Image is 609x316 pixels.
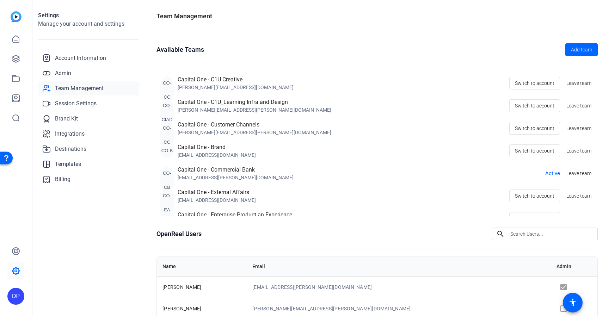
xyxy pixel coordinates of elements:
[160,76,174,104] div: CO-CC
[55,175,70,184] span: Billing
[178,98,331,106] div: Capital One - C1U_Learning Infra and Design
[156,229,202,239] h1: OpenReel Users
[55,84,104,93] span: Team Management
[571,46,592,54] span: Add team
[55,160,81,168] span: Templates
[157,256,247,276] th: Name
[38,142,139,156] a: Destinations
[7,288,24,305] div: DP
[247,256,551,276] th: Email
[564,212,594,225] button: Leave team
[160,211,174,240] div: CO-EPAE
[160,99,174,127] div: CO-CIAD
[515,189,554,203] span: Switch to account
[178,174,294,181] div: [EMAIL_ADDRESS][PERSON_NAME][DOMAIN_NAME]
[160,166,174,194] div: CO-CB
[509,212,560,225] button: Switch to account
[162,284,201,290] span: [PERSON_NAME]
[564,167,594,180] button: Leave team
[38,20,139,28] h2: Manage your account and settings
[247,276,551,298] td: [EMAIL_ADDRESS][PERSON_NAME][DOMAIN_NAME]
[564,122,594,135] button: Leave team
[156,11,212,21] h1: Team Management
[564,77,594,89] button: Leave team
[38,112,139,126] a: Brand Kit
[38,81,139,95] a: Team Management
[509,144,560,157] button: Switch to account
[162,306,201,311] span: [PERSON_NAME]
[178,129,331,136] div: [PERSON_NAME][EMAIL_ADDRESS][PERSON_NAME][DOMAIN_NAME]
[55,69,71,78] span: Admin
[178,188,256,197] div: Capital One - External Affairs
[566,170,591,177] span: Leave team
[178,197,256,204] div: [EMAIL_ADDRESS][DOMAIN_NAME]
[564,144,594,157] button: Leave team
[509,122,560,135] button: Switch to account
[55,130,85,138] span: Integrations
[568,298,577,307] mat-icon: accessibility
[566,125,591,132] span: Leave team
[566,147,591,155] span: Leave team
[160,121,174,149] div: CO-CC
[178,211,292,219] div: Capital One - Enterprise Product an Experience
[492,230,509,238] mat-icon: search
[178,120,331,129] div: Capital One - Customer Channels
[178,143,256,151] div: Capital One - Brand
[566,215,591,222] span: Leave team
[55,145,86,153] span: Destinations
[38,97,139,111] a: Session Settings
[178,166,294,174] div: Capital One - Commercial Bank
[178,106,331,113] div: [PERSON_NAME][EMAIL_ADDRESS][PERSON_NAME][DOMAIN_NAME]
[38,51,139,65] a: Account Information
[178,75,294,84] div: Capital One - C1U Creative
[160,144,174,158] div: CO-B
[178,151,256,159] div: [EMAIL_ADDRESS][DOMAIN_NAME]
[565,43,598,56] button: Add team
[156,45,204,55] h1: Available Teams
[55,54,106,62] span: Account Information
[38,66,139,80] a: Admin
[566,80,591,87] span: Leave team
[11,11,21,22] img: blue-gradient.svg
[566,192,591,200] span: Leave team
[551,256,597,276] th: Admin
[566,102,591,110] span: Leave team
[38,11,139,20] h1: Settings
[515,99,554,112] span: Switch to account
[55,99,97,108] span: Session Settings
[55,114,78,123] span: Brand Kit
[509,77,560,89] button: Switch to account
[38,157,139,171] a: Templates
[510,230,592,238] input: Search Users...
[515,212,554,225] span: Switch to account
[515,122,554,135] span: Switch to account
[178,84,294,91] div: [PERSON_NAME][EMAIL_ADDRESS][DOMAIN_NAME]
[38,127,139,141] a: Integrations
[38,172,139,186] a: Billing
[564,190,594,202] button: Leave team
[545,169,560,178] span: Active
[509,99,560,112] button: Switch to account
[515,76,554,90] span: Switch to account
[515,144,554,157] span: Switch to account
[160,189,174,217] div: CO-EA
[509,190,560,202] button: Switch to account
[564,99,594,112] button: Leave team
